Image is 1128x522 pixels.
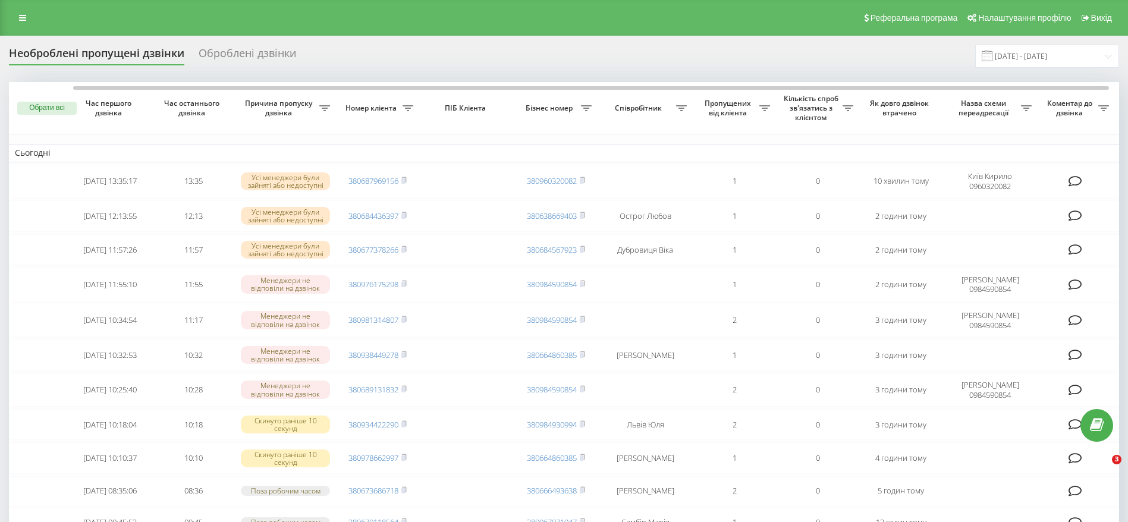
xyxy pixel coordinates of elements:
a: 380938449278 [348,350,398,360]
button: Обрати всі [17,102,77,115]
td: 3 години тому [859,373,942,407]
span: 3 [1112,455,1121,464]
td: Острог Любов [598,200,693,232]
td: 5 годин тому [859,476,942,505]
td: 11:17 [152,304,235,337]
td: 13:35 [152,165,235,198]
td: 2 години тому [859,268,942,301]
span: Реферальна програма [871,13,958,23]
span: Налаштування профілю [978,13,1071,23]
a: 380934422290 [348,419,398,430]
td: 0 [776,339,859,371]
a: 380976175298 [348,279,398,290]
td: [PERSON_NAME] [598,442,693,474]
td: [PERSON_NAME] [598,476,693,505]
td: 2 [693,373,776,407]
td: 4 години тому [859,442,942,474]
span: Номер клієнта [342,103,403,113]
td: 10:18 [152,409,235,441]
div: Необроблені пропущені дзвінки [9,47,184,65]
td: Львів Юля [598,409,693,441]
td: 0 [776,304,859,337]
td: 10:10 [152,442,235,474]
td: [DATE] 12:13:55 [68,200,152,232]
span: Назва схеми переадресації [948,99,1021,117]
td: 1 [693,339,776,371]
td: 3 години тому [859,339,942,371]
div: Усі менеджери були зайняті або недоступні [241,241,330,259]
a: 380684567923 [527,244,577,255]
td: [DATE] 10:34:54 [68,304,152,337]
td: 2 години тому [859,200,942,232]
td: 0 [776,409,859,441]
td: 08:36 [152,476,235,505]
td: 0 [776,165,859,198]
td: [PERSON_NAME] 0984590854 [942,373,1038,407]
td: Київ Кирило 0960320082 [942,165,1038,198]
span: Вихід [1091,13,1112,23]
a: 380664860385 [527,350,577,360]
span: Як довго дзвінок втрачено [869,99,933,117]
td: 2 [693,304,776,337]
div: Скинуто раніше 10 секунд [241,449,330,467]
div: Поза робочим часом [241,486,330,496]
td: [DATE] 11:57:26 [68,234,152,266]
td: 2 [693,476,776,505]
td: [PERSON_NAME] 0984590854 [942,268,1038,301]
a: 380978662997 [348,452,398,463]
td: 1 [693,268,776,301]
div: Менеджери не відповіли на дзвінок [241,311,330,329]
td: 1 [693,165,776,198]
div: Усі менеджери були зайняті або недоступні [241,207,330,225]
span: Пропущених від клієнта [699,99,759,117]
div: Оброблені дзвінки [199,47,296,65]
td: 0 [776,442,859,474]
span: Бізнес номер [520,103,581,113]
td: 1 [693,442,776,474]
span: Час останнього дзвінка [161,99,225,117]
a: 380960320082 [527,175,577,186]
a: 380687969156 [348,175,398,186]
a: 380684436397 [348,210,398,221]
div: Усі менеджери були зайняті або недоступні [241,172,330,190]
a: 380984590854 [527,315,577,325]
td: 2 [693,409,776,441]
td: 0 [776,476,859,505]
td: Дубровиця Віка [598,234,693,266]
td: 3 години тому [859,409,942,441]
span: ПІБ Клієнта [429,103,504,113]
td: [PERSON_NAME] [598,339,693,371]
div: Скинуто раніше 10 секунд [241,416,330,433]
td: [PERSON_NAME] 0984590854 [942,304,1038,337]
td: 0 [776,200,859,232]
td: 10:32 [152,339,235,371]
td: 10:28 [152,373,235,407]
td: 0 [776,373,859,407]
a: 380981314807 [348,315,398,325]
td: 0 [776,234,859,266]
td: [DATE] 10:32:53 [68,339,152,371]
td: 1 [693,200,776,232]
a: 380666493638 [527,485,577,496]
td: 10 хвилин тому [859,165,942,198]
a: 380638669403 [527,210,577,221]
td: [DATE] 10:10:37 [68,442,152,474]
a: 380664860385 [527,452,577,463]
td: [DATE] 13:35:17 [68,165,152,198]
span: Співробітник [604,103,676,113]
td: 12:13 [152,200,235,232]
td: 1 [693,234,776,266]
td: [DATE] 11:55:10 [68,268,152,301]
div: Менеджери не відповіли на дзвінок [241,381,330,398]
td: 2 години тому [859,234,942,266]
a: 380673686718 [348,485,398,496]
td: 3 години тому [859,304,942,337]
span: Кількість спроб зв'язатись з клієнтом [782,94,843,122]
td: 11:55 [152,268,235,301]
td: [DATE] 10:25:40 [68,373,152,407]
td: [DATE] 08:35:06 [68,476,152,505]
span: Коментар до дзвінка [1044,99,1098,117]
div: Менеджери не відповіли на дзвінок [241,275,330,293]
a: 380984590854 [527,384,577,395]
span: Причина пропуску дзвінка [241,99,319,117]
